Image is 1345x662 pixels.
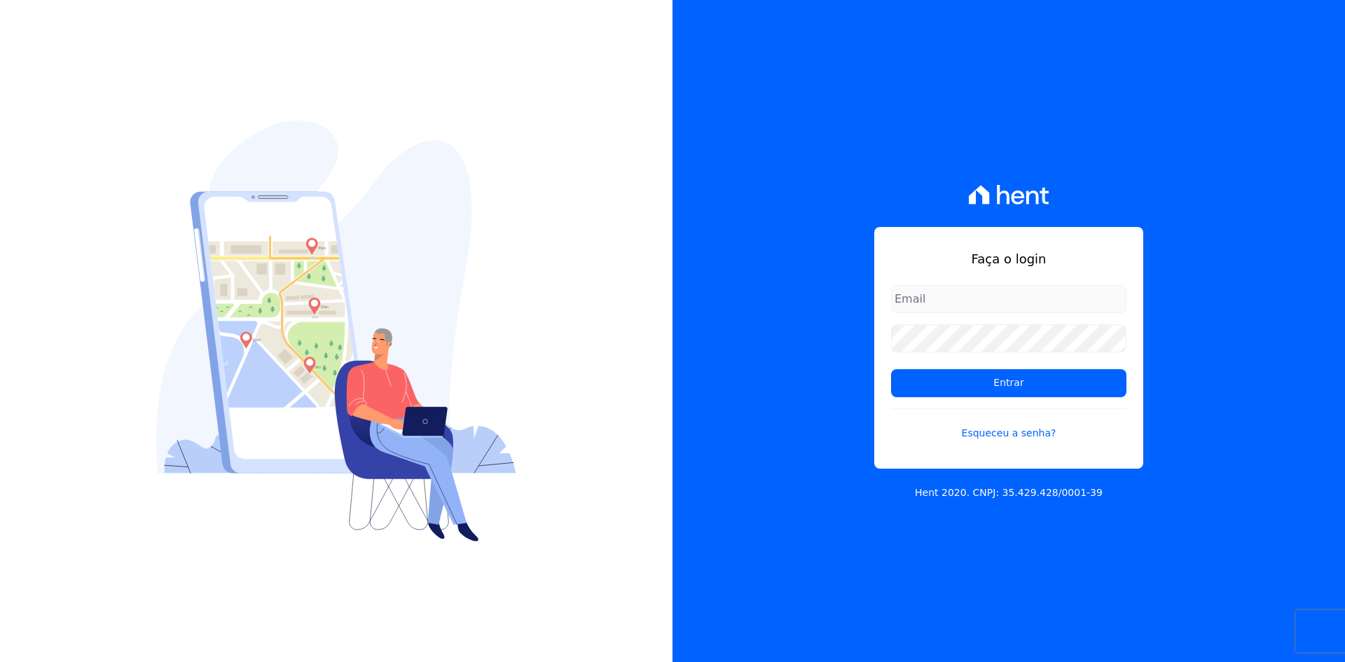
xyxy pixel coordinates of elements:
a: Esqueceu a senha? [891,408,1126,441]
img: Login [156,120,516,542]
input: Entrar [891,369,1126,397]
h1: Faça o login [891,249,1126,268]
input: Email [891,285,1126,313]
p: Hent 2020. CNPJ: 35.429.428/0001-39 [915,485,1103,500]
